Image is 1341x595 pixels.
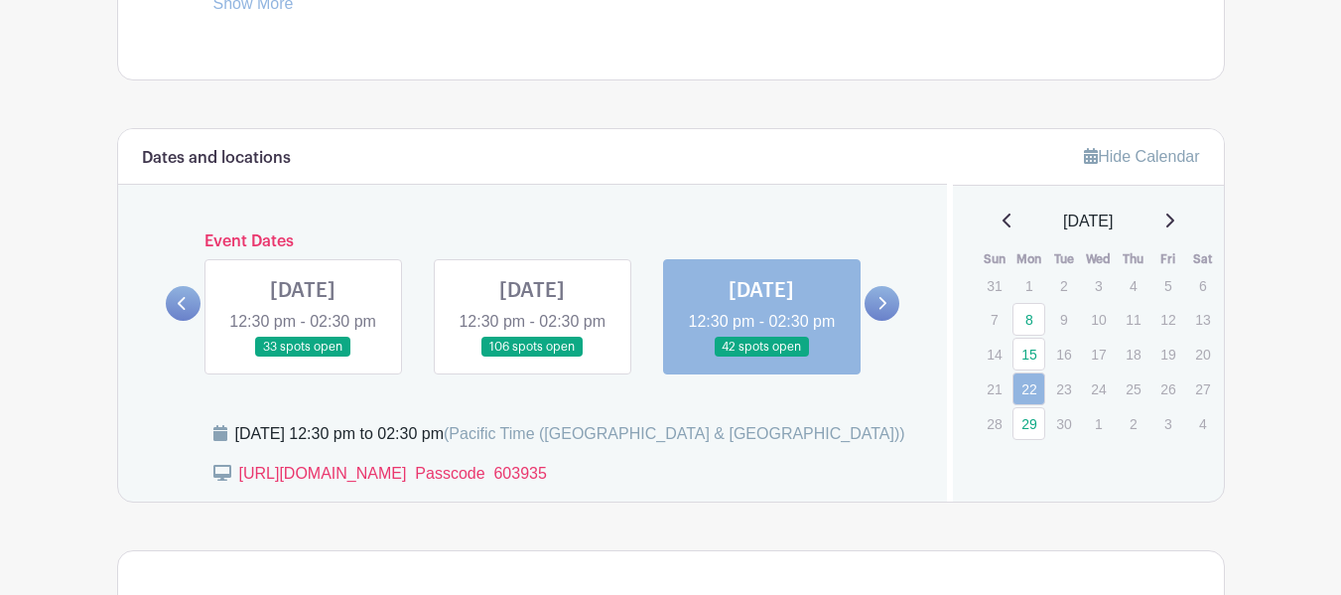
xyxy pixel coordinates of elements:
span: (Pacific Time ([GEOGRAPHIC_DATA] & [GEOGRAPHIC_DATA])) [444,425,905,442]
p: 2 [1117,408,1149,439]
p: 18 [1117,339,1149,370]
p: 28 [978,408,1010,439]
p: 26 [1151,373,1184,404]
p: 16 [1047,339,1080,370]
p: 2 [1047,270,1080,301]
th: Sun [977,249,1011,269]
p: 7 [978,304,1010,335]
p: 12 [1151,304,1184,335]
div: [DATE] 12:30 pm to 02:30 pm [235,422,905,446]
th: Tue [1046,249,1081,269]
h6: Event Dates [201,232,866,251]
p: 20 [1186,339,1219,370]
h6: Dates and locations [142,149,291,168]
p: 13 [1186,304,1219,335]
a: 15 [1012,338,1045,371]
p: 30 [1047,408,1080,439]
p: 1 [1082,408,1115,439]
p: 25 [1117,373,1149,404]
p: 23 [1047,373,1080,404]
p: 17 [1082,339,1115,370]
th: Wed [1081,249,1116,269]
th: Thu [1116,249,1150,269]
p: 9 [1047,304,1080,335]
a: [URL][DOMAIN_NAME] Passcode 603935 [239,465,547,482]
a: 22 [1012,372,1045,405]
p: 4 [1117,270,1149,301]
p: 1 [1012,270,1045,301]
p: 21 [978,373,1010,404]
p: 24 [1082,373,1115,404]
p: 4 [1186,408,1219,439]
p: 14 [978,339,1010,370]
p: 31 [978,270,1010,301]
p: 19 [1151,339,1184,370]
p: 27 [1186,373,1219,404]
a: 8 [1012,303,1045,336]
a: 29 [1012,407,1045,440]
th: Sat [1185,249,1220,269]
th: Fri [1150,249,1185,269]
p: 10 [1082,304,1115,335]
a: Hide Calendar [1084,148,1199,165]
span: [DATE] [1063,210,1113,233]
p: 3 [1151,408,1184,439]
p: 5 [1151,270,1184,301]
p: 11 [1117,304,1149,335]
th: Mon [1011,249,1046,269]
p: 3 [1082,270,1115,301]
p: 6 [1186,270,1219,301]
